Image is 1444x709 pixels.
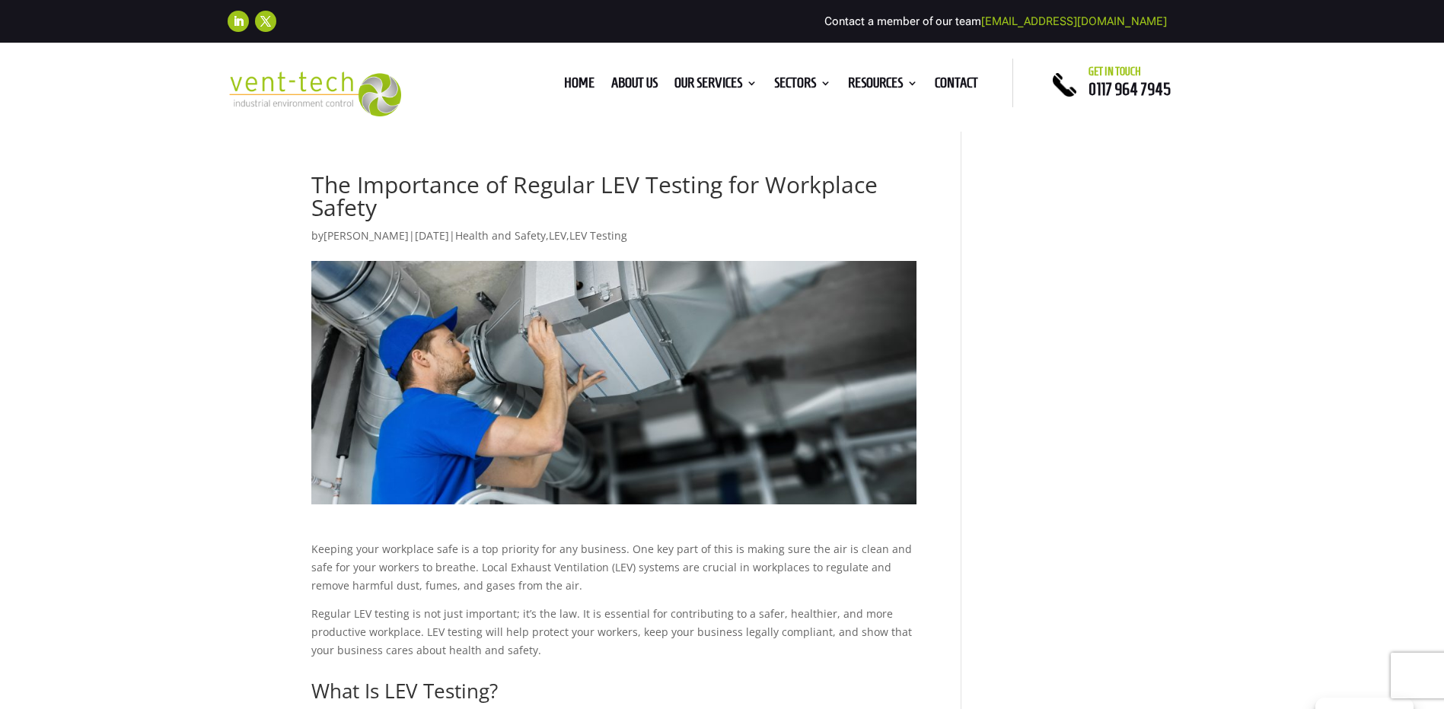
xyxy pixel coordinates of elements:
a: About us [611,78,658,94]
img: LEV engineer [311,261,916,505]
span: Regular LEV testing is not just important; it’s the law. It is essential for contributing to a sa... [311,606,912,657]
a: Health and Safety [455,228,546,243]
a: Follow on X [255,11,276,32]
a: Sectors [774,78,831,94]
span: Keeping your workplace safe is a top priority for any business. One key part of this is making su... [311,542,912,593]
a: Contact [935,78,978,94]
a: 0117 964 7945 [1089,80,1171,98]
span: Get in touch [1089,65,1141,78]
a: LEV Testing [569,228,627,243]
a: LEV [549,228,566,243]
span: [DATE] [415,228,449,243]
a: [EMAIL_ADDRESS][DOMAIN_NAME] [981,14,1167,28]
img: 2023-09-27T08_35_16.549ZVENT-TECH---Clear-background [228,72,402,116]
a: Resources [848,78,918,94]
a: [PERSON_NAME] [324,228,409,243]
span: What Is LEV Testing? [311,677,498,704]
p: by | | , , [311,227,916,256]
h1: The Importance of Regular LEV Testing for Workplace Safety [311,173,916,227]
a: Follow on LinkedIn [228,11,249,32]
a: Home [564,78,594,94]
span: Contact a member of our team [824,14,1167,28]
a: Our Services [674,78,757,94]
